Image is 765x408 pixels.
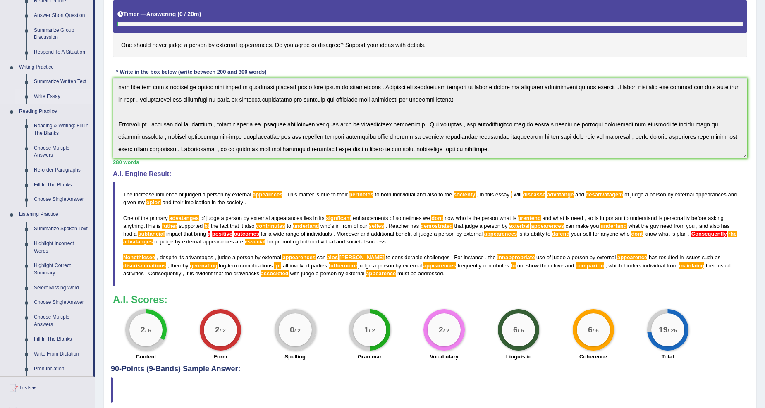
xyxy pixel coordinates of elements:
span: individual [393,191,415,198]
span: plan [677,231,687,237]
span: what [553,215,564,221]
span: This [287,191,297,198]
span: challenges [424,254,449,260]
span: external [597,254,616,260]
label: Spelling [284,353,306,360]
span: of [354,223,358,229]
span: of [154,239,159,245]
span: Don’t put a space before the full stop. (did you mean: .) [449,254,451,260]
span: The plural noun “outcomes” cannot be used with the article “a”. Did you mean “a positive outcome”... [212,231,232,237]
span: impact [166,231,182,237]
a: Highlight Incorrect Words [30,236,93,258]
span: a [268,231,271,237]
span: to [331,191,336,198]
span: and [728,191,737,198]
span: to [546,231,550,237]
span: can [317,254,326,260]
span: Possible spelling mistake found. (did you mean: option) [146,199,161,205]
span: is [595,215,598,221]
span: primary [150,215,167,221]
span: One [123,215,134,221]
span: who [620,231,630,237]
span: its [319,215,325,221]
span: society [226,199,243,205]
span: the [218,199,225,205]
b: Answering [146,11,176,17]
span: that [184,231,193,237]
span: range [286,231,299,237]
span: are [235,239,243,245]
span: person [650,191,666,198]
span: had [123,231,132,237]
span: implication [185,199,210,205]
span: the [488,254,496,260]
span: Put a space after the comma, but not before the comma. (did you mean: ,) [695,223,696,229]
span: now [445,215,454,221]
span: need [571,215,583,221]
span: matter [299,191,314,198]
span: has [410,223,419,229]
a: Choose Single Answer [30,192,93,207]
a: Summarize Spoken Text [30,222,93,236]
span: is [658,215,662,221]
span: of [624,191,629,198]
span: Don’t put a space before the full stop. (did you mean: .) [282,191,284,198]
span: the [211,223,218,229]
span: Possible spelling mistake found. (did you mean: advantages) [169,215,199,221]
span: of [179,191,183,198]
span: Possible spelling mistake found. (did you mean: pertness) [349,191,373,198]
span: person [237,254,253,260]
span: Possible spelling mistake found. (did you mean: appearances) [282,254,316,260]
span: promoting [275,239,299,245]
span: to [375,191,380,198]
span: what [658,231,669,237]
a: Write Essay [30,89,93,104]
a: Listening Practice [15,207,93,222]
span: Put a space after the comma, but not before the comma. (did you mean: ,) [215,254,216,260]
span: Reacher [389,223,409,229]
span: The plural noun “outcomes” cannot be used with the article “a”. Did you mean “a positive outcome”... [208,231,210,237]
span: both [381,191,391,198]
span: as [715,254,721,260]
span: self [583,231,591,237]
span: of [413,231,418,237]
span: you [686,223,695,229]
span: is [467,215,471,221]
span: external [464,231,483,237]
h4: A.I. Engine Result: [113,170,747,178]
div: 280 words [113,158,747,166]
span: Possible spelling mistake found. (did you mean: lies) [339,254,385,260]
span: its [179,254,184,260]
span: in [336,223,340,229]
span: will [514,191,521,198]
span: of [301,231,305,237]
span: has [721,223,730,229]
span: is [671,231,675,237]
span: guy [650,223,659,229]
span: so [588,215,593,221]
span: Put a space after the comma, but not before the comma. (did you mean: ,) [155,254,157,260]
a: Answer Short Question [30,8,93,23]
span: and [575,191,584,198]
span: Don’t put a space before the full stop. (did you mean: .) [451,254,453,260]
span: person [484,223,500,229]
a: Summarize Written Text [30,74,93,89]
span: a [134,231,136,237]
label: Form [214,353,227,360]
span: and [417,191,426,198]
label: Linguistic [506,353,531,360]
a: Tests [0,377,95,397]
span: individual [312,239,335,245]
span: Possible spelling mistake found. [586,191,623,198]
span: Put a space after the comma, but not before the comma. (did you mean: ,) [583,215,585,221]
span: person [571,254,588,260]
span: essay [495,191,509,198]
span: Don’t put a space before the full stop. (did you mean: .) [284,191,286,198]
span: judge [552,254,566,260]
span: Possible spelling mistake found. (did you mean: pretend) [518,215,541,221]
span: judge [218,254,231,260]
label: Total [662,353,674,360]
span: a [645,191,648,198]
span: Possible spelling mistake found. (did you mean: appearances) [253,191,282,198]
a: Choose Single Answer [30,295,93,310]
